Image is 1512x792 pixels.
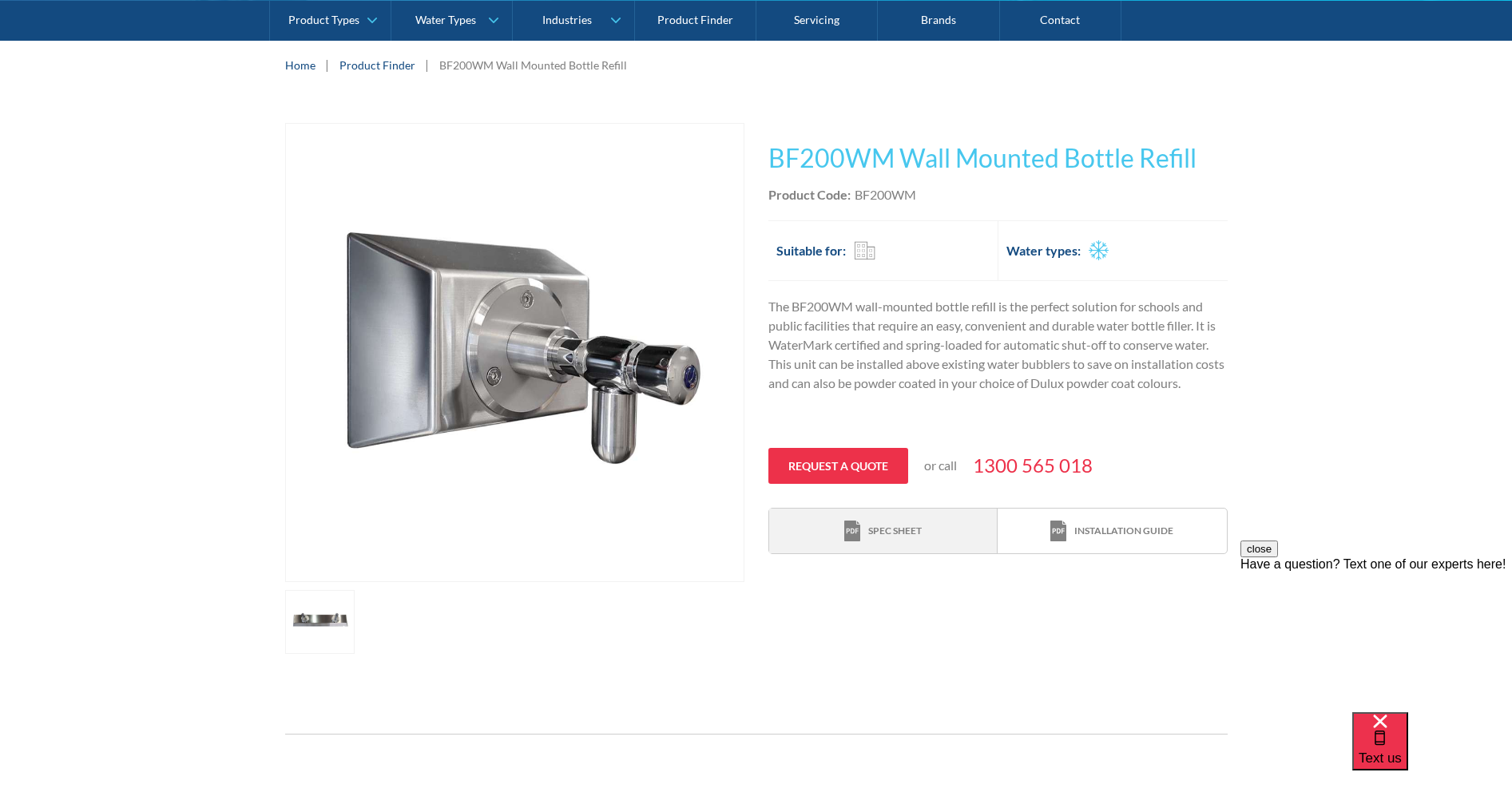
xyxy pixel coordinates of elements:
[415,13,476,26] div: Water Types
[855,185,916,204] div: BF200WM
[768,139,1228,177] h1: BF200WM Wall Mounted Bottle Refill
[439,57,627,73] div: BF200WM Wall Mounted Bottle Refill
[1050,521,1066,542] img: print icon
[768,297,1228,393] p: The BF200WM wall-mounted bottle refill is the perfect solution for schools and public facilities ...
[1240,541,1512,732] iframe: podium webchat widget prompt
[776,241,846,260] h2: Suitable for:
[286,124,744,581] img: BF200WM Wall Mounted Bottle Refill
[844,521,860,542] img: print icon
[768,405,1228,424] p: ‍
[285,123,744,582] a: open lightbox
[769,509,998,554] a: print iconSpec sheet
[285,590,355,654] a: open lightbox
[1074,524,1173,538] div: Installation guide
[924,456,957,475] p: or call
[323,55,331,74] div: |
[542,13,592,26] div: Industries
[285,57,315,73] a: Home
[1352,712,1512,792] iframe: podium webchat widget bubble
[868,524,922,538] div: Spec sheet
[423,55,431,74] div: |
[1006,241,1081,260] h2: Water types:
[288,13,359,26] div: Product Types
[768,187,851,202] strong: Product Code:
[339,57,415,73] a: Product Finder
[768,448,908,484] a: Request a quote
[973,451,1093,480] a: 1300 565 018
[998,509,1226,554] a: print iconInstallation guide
